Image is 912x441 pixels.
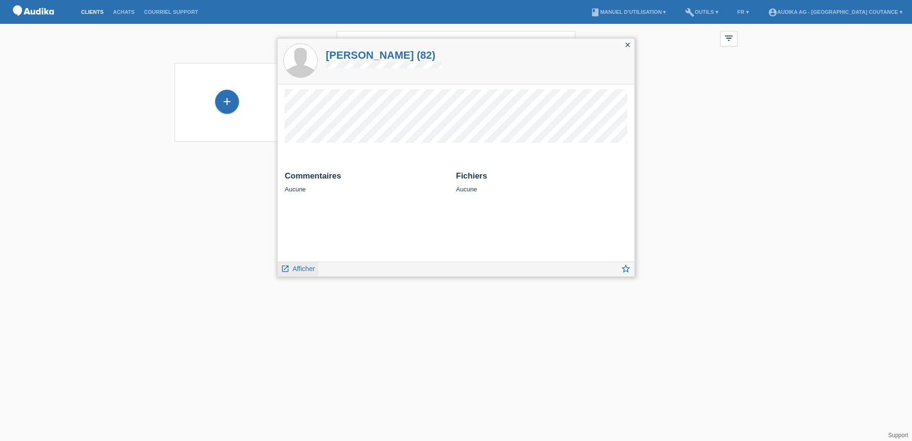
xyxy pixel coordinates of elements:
[733,9,754,15] a: FR ▾
[724,33,734,43] i: filter_list
[281,264,290,273] i: launch
[216,94,238,110] div: Enregistrer le client
[624,41,632,49] i: close
[285,171,449,193] div: Aucune
[285,171,449,186] h2: Commentaires
[281,262,315,274] a: launch Afficher
[10,19,57,26] a: POS — MF Group
[621,264,631,276] a: star_border
[888,432,908,439] a: Support
[456,171,627,193] div: Aucune
[591,8,600,17] i: book
[456,171,627,186] h2: Fichiers
[621,263,631,274] i: star_border
[685,8,694,17] i: build
[108,9,139,15] a: Achats
[763,9,907,15] a: account_circleAudika AG - [GEOGRAPHIC_DATA] Coutance ▾
[586,9,671,15] a: bookManuel d’utilisation ▾
[76,9,108,15] a: Clients
[139,9,203,15] a: Courriel Support
[559,36,570,48] i: close
[326,49,442,61] a: [PERSON_NAME] (82)
[337,31,575,53] input: Recherche...
[768,8,777,17] i: account_circle
[292,265,315,273] span: Afficher
[680,9,723,15] a: buildOutils ▾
